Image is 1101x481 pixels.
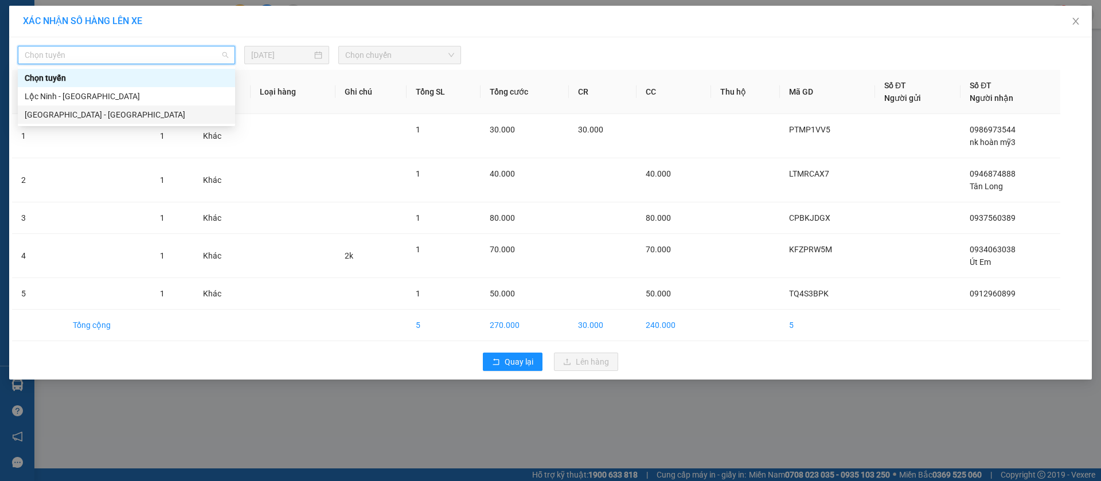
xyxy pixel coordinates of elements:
[160,289,165,298] span: 1
[490,289,515,298] span: 50.000
[569,70,637,114] th: CR
[970,182,1003,191] span: Tân Long
[884,93,921,103] span: Người gửi
[789,169,829,178] span: LTMRCAX7
[12,70,64,114] th: STT
[490,125,515,134] span: 30.000
[490,245,515,254] span: 70.000
[12,114,64,158] td: 1
[251,49,312,61] input: 13/08/2025
[194,234,251,278] td: Khác
[970,138,1016,147] span: nk hoàn mỹ3
[637,70,711,114] th: CC
[12,158,64,202] td: 2
[481,70,569,114] th: Tổng cước
[569,310,637,341] td: 30.000
[251,70,335,114] th: Loại hàng
[416,289,420,298] span: 1
[25,72,228,84] div: Chọn tuyến
[23,15,142,26] span: XÁC NHẬN SỐ HÀNG LÊN XE
[160,175,165,185] span: 1
[970,81,991,90] span: Số ĐT
[780,70,875,114] th: Mã GD
[884,81,906,90] span: Số ĐT
[335,70,407,114] th: Ghi chú
[970,93,1013,103] span: Người nhận
[194,278,251,310] td: Khác
[345,46,454,64] span: Chọn chuyến
[789,125,830,134] span: PTMP1VV5
[416,125,420,134] span: 1
[345,251,353,260] span: 2k
[492,358,500,367] span: rollback
[18,69,235,87] div: Chọn tuyến
[160,131,165,140] span: 1
[490,213,515,222] span: 80.000
[481,310,569,341] td: 270.000
[490,169,515,178] span: 40.000
[407,70,481,114] th: Tổng SL
[25,46,228,64] span: Chọn tuyến
[789,245,832,254] span: KFZPRW5M
[970,169,1016,178] span: 0946874888
[970,245,1016,254] span: 0934063038
[646,169,671,178] span: 40.000
[789,289,829,298] span: TQ4S3BPK
[25,108,228,121] div: [GEOGRAPHIC_DATA] - [GEOGRAPHIC_DATA]
[646,245,671,254] span: 70.000
[194,158,251,202] td: Khác
[64,310,151,341] td: Tổng cộng
[970,213,1016,222] span: 0937560389
[12,202,64,234] td: 3
[970,289,1016,298] span: 0912960899
[637,310,711,341] td: 240.000
[1071,17,1080,26] span: close
[18,105,235,124] div: Sài Gòn - Lộc Ninh
[483,353,542,371] button: rollbackQuay lại
[554,353,618,371] button: uploadLên hàng
[18,87,235,105] div: Lộc Ninh - Sài Gòn
[970,257,991,267] span: Út Em
[646,289,671,298] span: 50.000
[578,125,603,134] span: 30.000
[407,310,481,341] td: 5
[160,213,165,222] span: 1
[194,202,251,234] td: Khác
[416,213,420,222] span: 1
[711,70,780,114] th: Thu hộ
[789,213,830,222] span: CPBKJDGX
[25,90,228,103] div: Lộc Ninh - [GEOGRAPHIC_DATA]
[505,355,533,368] span: Quay lại
[646,213,671,222] span: 80.000
[416,245,420,254] span: 1
[160,251,165,260] span: 1
[12,234,64,278] td: 4
[12,278,64,310] td: 5
[416,169,420,178] span: 1
[780,310,875,341] td: 5
[1060,6,1092,38] button: Close
[194,114,251,158] td: Khác
[970,125,1016,134] span: 0986973544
